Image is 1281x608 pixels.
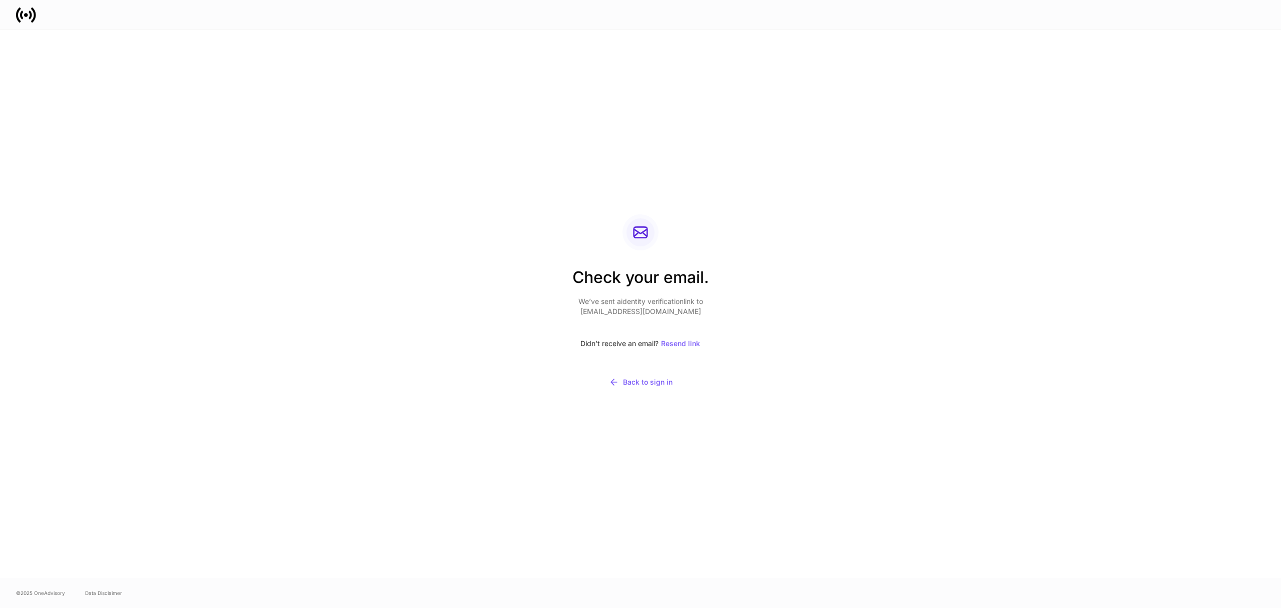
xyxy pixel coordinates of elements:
button: Resend link [661,333,701,355]
h2: Check your email. [572,266,709,296]
div: Back to sign in [609,377,673,387]
div: Didn’t receive an email? [572,333,709,355]
p: We’ve sent a identity verification link to [EMAIL_ADDRESS][DOMAIN_NAME] [572,296,709,317]
span: © 2025 OneAdvisory [16,589,65,597]
div: Resend link [661,340,700,347]
button: Back to sign in [572,371,709,394]
a: Data Disclaimer [85,589,122,597]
